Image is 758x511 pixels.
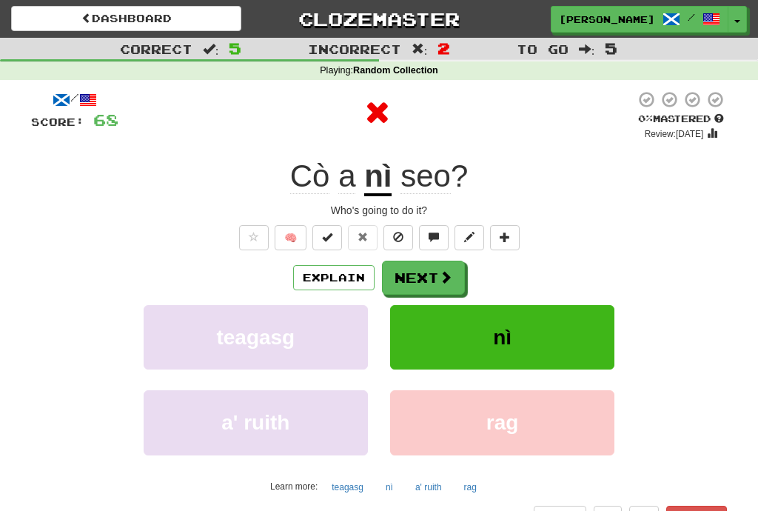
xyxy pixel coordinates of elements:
[456,476,485,498] button: rag
[635,113,727,126] div: Mastered
[323,476,372,498] button: teagasg
[353,65,438,76] strong: Random Collection
[486,411,519,434] span: rag
[93,110,118,129] span: 68
[11,6,241,31] a: Dashboard
[293,265,375,290] button: Explain
[559,13,655,26] span: [PERSON_NAME]
[270,481,318,492] small: Learn more:
[382,261,465,295] button: Next
[517,41,568,56] span: To go
[412,43,428,56] span: :
[551,6,728,33] a: [PERSON_NAME] /
[493,326,512,349] span: nì
[364,158,392,196] u: nì
[275,225,306,250] button: 🧠
[338,158,355,194] span: a
[239,225,269,250] button: Favorite sentence (alt+f)
[579,43,595,56] span: :
[378,476,401,498] button: nì
[229,39,241,57] span: 5
[392,158,468,194] span: ?
[144,305,368,370] button: teagasg
[605,39,617,57] span: 5
[407,476,450,498] button: a' ruith
[221,411,289,434] span: a' ruith
[31,90,118,109] div: /
[308,41,401,56] span: Incorrect
[31,116,84,128] span: Score:
[455,225,484,250] button: Edit sentence (alt+d)
[264,6,494,32] a: Clozemaster
[144,390,368,455] button: a' ruith
[390,390,614,455] button: rag
[645,129,704,139] small: Review: [DATE]
[390,305,614,370] button: nì
[120,41,192,56] span: Correct
[383,225,413,250] button: Ignore sentence (alt+i)
[348,225,378,250] button: Reset to 0% Mastered (alt+r)
[312,225,342,250] button: Set this sentence to 100% Mastered (alt+m)
[216,326,295,349] span: teagasg
[290,158,330,194] span: Cò
[400,158,451,194] span: seo
[688,12,695,22] span: /
[203,43,219,56] span: :
[437,39,450,57] span: 2
[31,203,727,218] div: Who's going to do it?
[490,225,520,250] button: Add to collection (alt+a)
[419,225,449,250] button: Discuss sentence (alt+u)
[638,113,653,124] span: 0 %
